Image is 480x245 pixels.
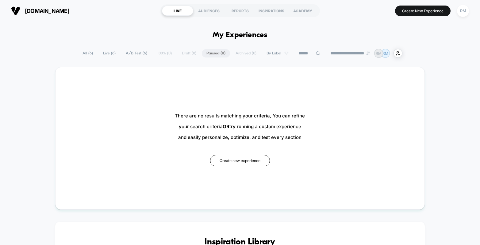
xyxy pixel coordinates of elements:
div: INSPIRATIONS [256,6,287,16]
h1: My Experiences [213,31,267,40]
p: RM [382,51,388,56]
img: end [366,51,370,55]
button: Create New Experience [395,6,451,16]
div: RM [457,5,469,17]
div: AUDIENCES [193,6,225,16]
span: [DOMAIN_NAME] [25,8,69,14]
div: REPORTS [225,6,256,16]
div: ACADEMY [287,6,318,16]
span: All ( 6 ) [78,49,98,57]
button: Create new experience [210,155,270,166]
span: Live ( 6 ) [98,49,120,57]
p: RM [376,51,382,56]
div: LIVE [162,6,193,16]
button: [DOMAIN_NAME] [9,6,71,16]
button: RM [455,5,471,17]
span: A/B Test ( 6 ) [121,49,152,57]
span: By Label [267,51,281,56]
span: There are no results matching your criteria, You can refine your search criteria try running a cu... [175,110,305,143]
b: OR [223,124,229,129]
img: Visually logo [11,6,20,15]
